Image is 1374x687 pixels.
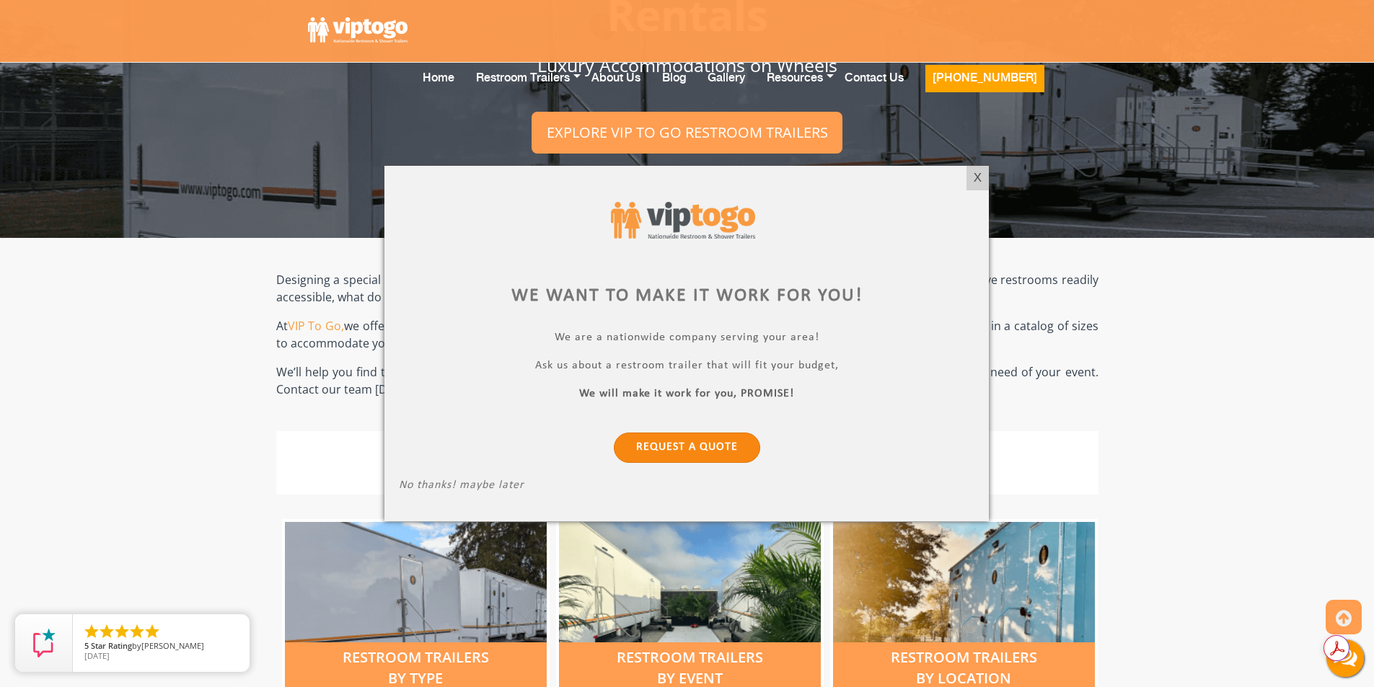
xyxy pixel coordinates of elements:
p: We are a nationwide company serving your area! [399,331,974,347]
img: Review Rating [30,629,58,657]
li:  [128,623,146,640]
li:  [144,623,161,640]
div: X [966,166,989,190]
span: 5 [84,640,89,651]
li:  [113,623,131,640]
div: We want to make it work for you! [399,283,974,309]
span: [PERSON_NAME] [141,640,204,651]
span: by [84,642,238,652]
p: Ask us about a restroom trailer that will fit your budget, [399,359,974,376]
b: We will make it work for you, PROMISE! [580,388,795,399]
button: Live Chat [1316,629,1374,687]
li:  [98,623,115,640]
span: [DATE] [84,650,110,661]
li:  [83,623,100,640]
p: No thanks! maybe later [399,479,974,495]
a: Request a Quote [614,433,760,463]
span: Star Rating [91,640,132,651]
img: viptogo logo [611,202,755,239]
